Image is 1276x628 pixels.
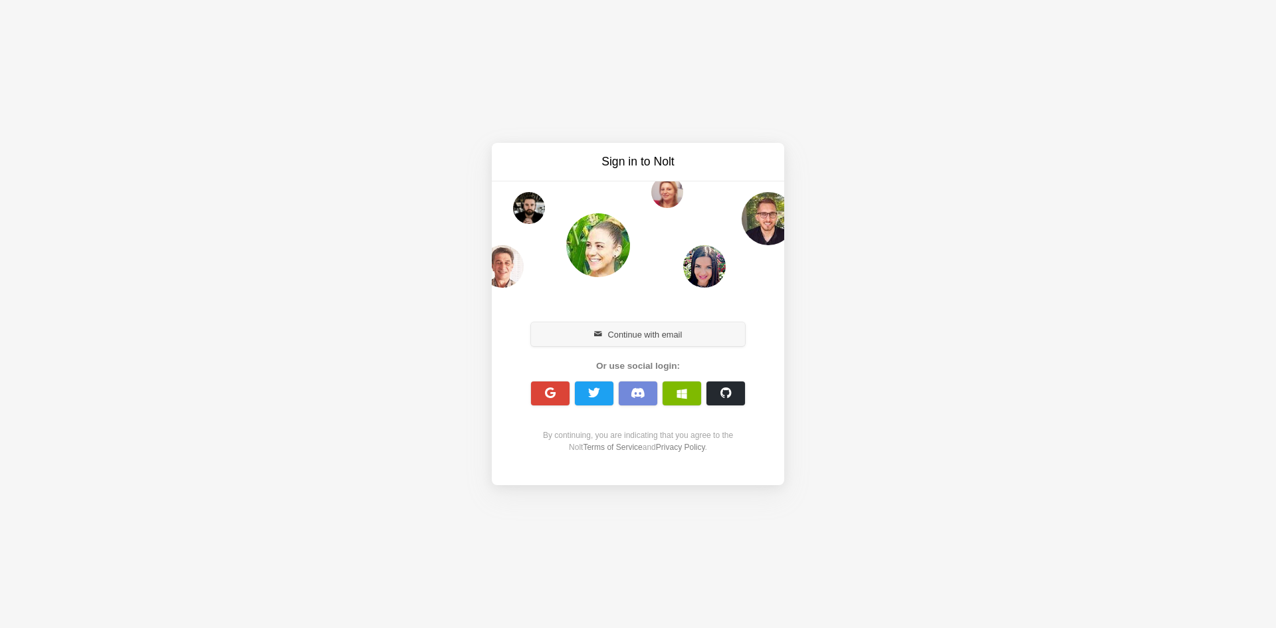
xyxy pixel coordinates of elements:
a: Privacy Policy [656,443,705,452]
button: Continue with email [531,322,745,346]
div: Or use social login: [524,360,752,373]
a: Terms of Service [583,443,642,452]
h3: Sign in to Nolt [526,154,750,170]
div: By continuing, you are indicating that you agree to the Nolt and . [524,429,752,453]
